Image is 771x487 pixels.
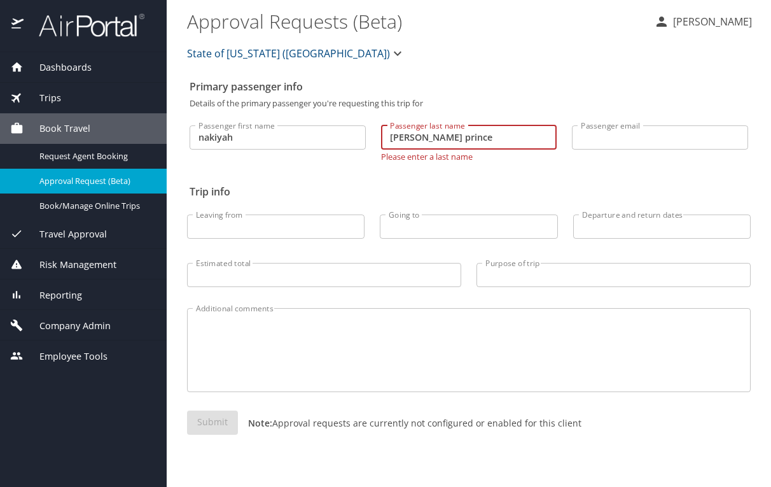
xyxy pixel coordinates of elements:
[39,175,151,187] span: Approval Request (Beta)
[187,1,644,41] h1: Approval Requests (Beta)
[24,227,107,241] span: Travel Approval
[190,76,748,97] h2: Primary passenger info
[39,150,151,162] span: Request Agent Booking
[238,416,581,430] p: Approval requests are currently not configured or enabled for this client
[187,45,390,62] span: State of [US_STATE] ([GEOGRAPHIC_DATA])
[24,258,116,272] span: Risk Management
[649,10,757,33] button: [PERSON_NAME]
[669,14,752,29] p: [PERSON_NAME]
[11,13,25,38] img: icon-airportal.png
[381,150,557,161] p: Please enter a last name
[182,41,410,66] button: State of [US_STATE] ([GEOGRAPHIC_DATA])
[190,181,748,202] h2: Trip info
[25,13,144,38] img: airportal-logo.png
[24,349,108,363] span: Employee Tools
[39,200,151,212] span: Book/Manage Online Trips
[24,319,111,333] span: Company Admin
[24,122,90,136] span: Book Travel
[24,288,82,302] span: Reporting
[24,60,92,74] span: Dashboards
[24,91,61,105] span: Trips
[248,417,272,429] strong: Note:
[190,99,748,108] p: Details of the primary passenger you're requesting this trip for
